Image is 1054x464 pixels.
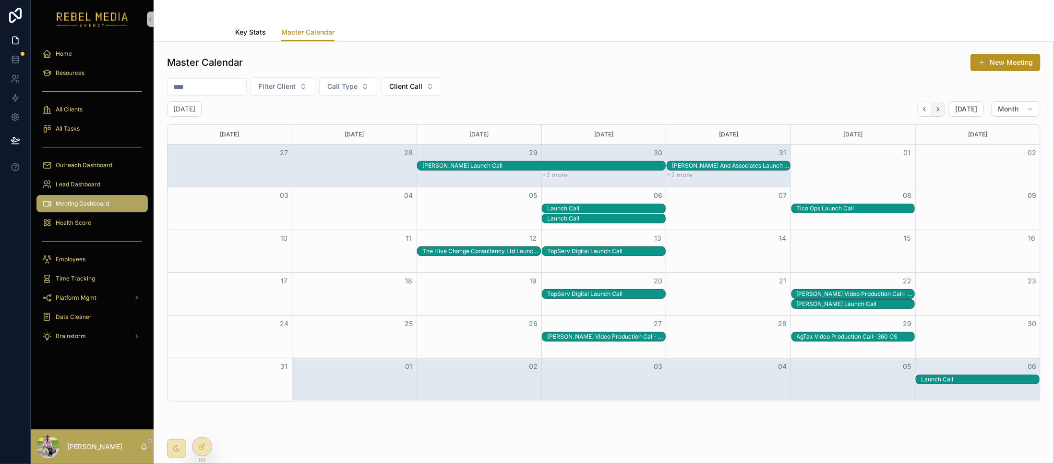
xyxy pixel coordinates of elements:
button: 13 [652,232,664,244]
span: Outreach Dashboard [56,161,112,169]
div: Launch Call [921,375,1039,384]
button: 31 [777,147,789,159]
button: 10 [278,232,290,244]
a: Health Score [36,214,148,232]
button: 08 [901,190,913,201]
div: Fernando Rey Launch Call [797,300,915,308]
div: AgTax Video Production Call- 360 OS [797,332,915,341]
button: 01 [901,147,913,159]
div: [DATE] [419,125,540,144]
button: 12 [527,232,539,244]
button: 03 [278,190,290,201]
span: Master Calendar [281,27,335,37]
button: 20 [652,275,664,287]
div: The Hive Change Consultancy Ltd Launch Call [422,247,540,255]
span: Client Call [389,82,422,91]
button: Select Button [251,77,315,96]
button: 07 [777,190,789,201]
div: TopServ Digital Launch Call [547,290,665,298]
span: Platform Mgmt [56,294,96,302]
p: [PERSON_NAME] [67,442,122,452]
button: 22 [901,275,913,287]
a: Meeting Dashboard [36,195,148,212]
div: [PERSON_NAME] Launch Call [422,162,665,170]
div: Launch Call [547,205,665,212]
button: 16 [1026,232,1038,244]
span: Data Cleaner [56,313,92,321]
a: Master Calendar [281,24,335,42]
a: Home [36,45,148,62]
a: Resources [36,64,148,82]
button: 11 [403,232,414,244]
button: 14 [777,232,789,244]
div: Launch Call [547,215,665,222]
button: 27 [652,318,664,330]
a: Brainstorm [36,328,148,345]
button: 30 [652,147,664,159]
span: [DATE] [955,105,978,113]
button: 28 [403,147,414,159]
span: Home [56,50,72,58]
div: [PERSON_NAME] And Associates Launch Call [672,162,790,170]
button: 31 [278,361,290,372]
a: Key Stats [235,24,266,43]
button: [DATE] [949,101,984,117]
div: Launch Call [547,214,665,223]
button: 02 [527,361,539,372]
span: Health Score [56,219,91,227]
button: 24 [278,318,290,330]
a: Time Tracking [36,270,148,287]
button: 28 [777,318,789,330]
div: Melanie Deziel Launch Call [422,161,665,170]
a: All Clients [36,101,148,118]
a: Lead Dashboard [36,176,148,193]
div: Anderson Lane And Associates Launch Call [672,161,790,170]
span: Lead Dashboard [56,181,100,188]
div: Launch Call [547,204,665,213]
button: 05 [901,361,913,372]
button: 29 [901,318,913,330]
span: Meeting Dashboard [56,200,109,208]
span: All Clients [56,106,83,113]
div: Tico Ops Launch Call [797,205,915,212]
img: App logo [57,12,128,27]
span: Call Type [327,82,358,91]
button: 23 [1026,275,1038,287]
button: 01 [403,361,414,372]
div: [DATE] [294,125,415,144]
button: +2 more [667,171,693,179]
button: Next [932,102,945,117]
div: TopServ Digital Launch Call [547,247,665,255]
h2: [DATE] [173,104,195,114]
button: Select Button [381,77,442,96]
span: All Tasks [56,125,80,133]
a: Employees [36,251,148,268]
button: 26 [527,318,539,330]
span: Time Tracking [56,275,95,282]
button: 06 [652,190,664,201]
button: 25 [403,318,414,330]
button: 09 [1026,190,1038,201]
a: Outreach Dashboard [36,157,148,174]
button: 29 [527,147,539,159]
button: 19 [527,275,539,287]
div: Kevin Video Production Call- 360 OS [797,290,915,298]
div: Launch Call [921,376,1039,383]
div: [DATE] [543,125,665,144]
span: Filter Client [259,82,296,91]
button: 06 [1026,361,1038,372]
button: Select Button [319,77,377,96]
span: Brainstorm [56,332,86,340]
div: [DATE] [792,125,914,144]
div: [PERSON_NAME] Video Production Call- 360 OS [547,333,665,341]
div: AgTax Video Production Call- 360 OS [797,333,915,341]
span: Employees [56,256,85,263]
button: +2 more [542,171,568,179]
button: 02 [1026,147,1038,159]
button: 27 [278,147,290,159]
a: Platform Mgmt [36,289,148,306]
div: Tico Ops Launch Call [797,204,915,213]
